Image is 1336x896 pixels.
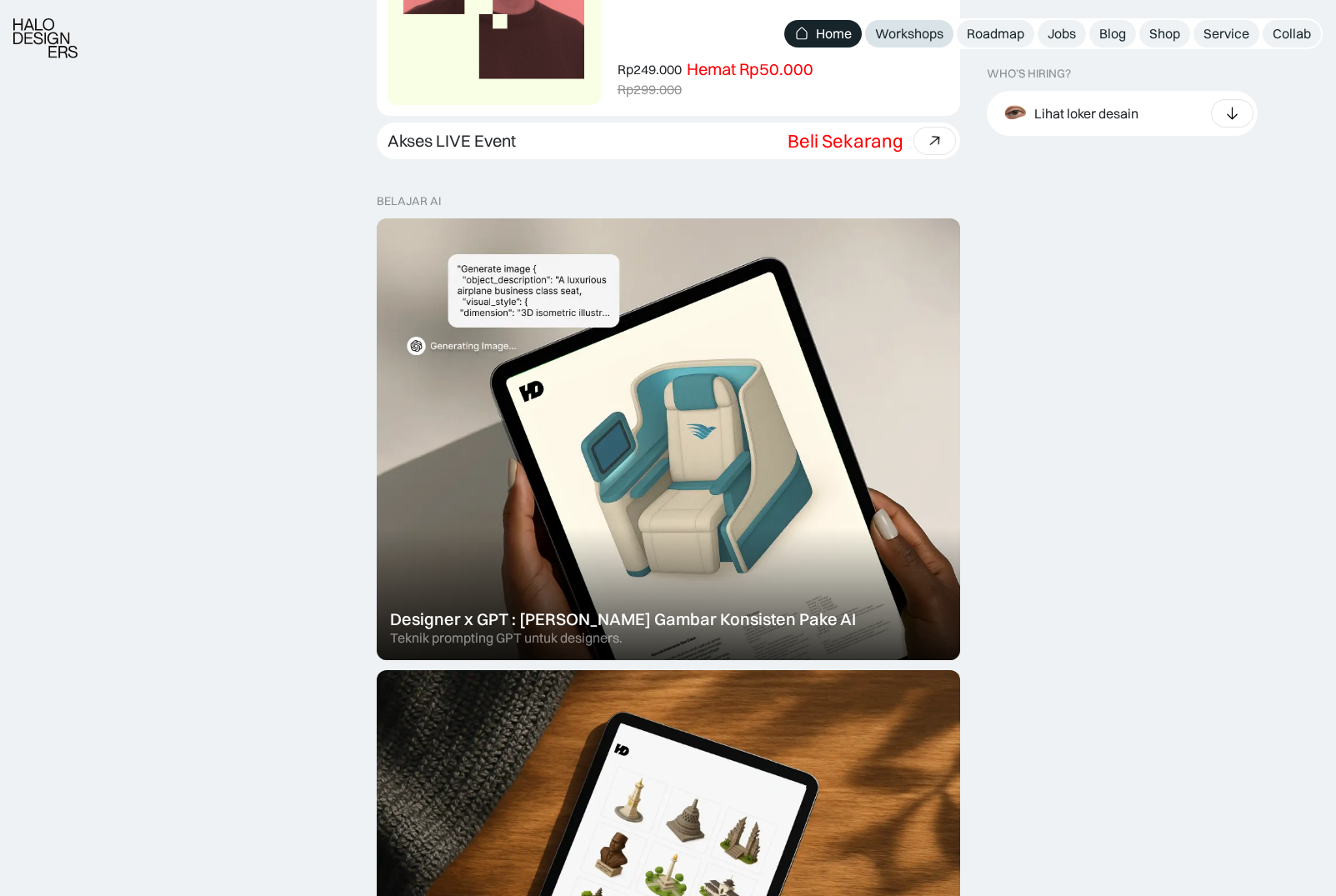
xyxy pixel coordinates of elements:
[1048,25,1076,43] div: Jobs
[957,20,1034,48] a: Roadmap
[967,25,1024,43] div: Roadmap
[388,131,516,151] div: Akses LIVE Event
[987,67,1071,81] div: WHO’S HIRING?
[1203,25,1249,43] div: Service
[377,123,960,159] a: Akses LIVE EventBeli Sekarang
[1034,104,1138,122] div: Lihat loker desain
[784,20,862,48] a: Home
[816,25,852,43] div: Home
[1139,20,1190,48] a: Shop
[618,81,682,98] div: Rp299.000
[1149,25,1180,43] div: Shop
[687,59,813,79] div: Hemat Rp50.000
[1193,20,1259,48] a: Service
[1099,25,1126,43] div: Blog
[788,130,903,152] div: Beli Sekarang
[875,25,943,43] div: Workshops
[1038,20,1086,48] a: Jobs
[618,61,682,78] div: Rp249.000
[1089,20,1136,48] a: Blog
[1263,20,1321,48] a: Collab
[865,20,953,48] a: Workshops
[377,218,960,660] a: Designer x GPT : [PERSON_NAME] Gambar Konsisten Pake AITeknik prompting GPT untuk designers.
[377,194,441,208] div: belajar ai
[1273,25,1311,43] div: Collab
